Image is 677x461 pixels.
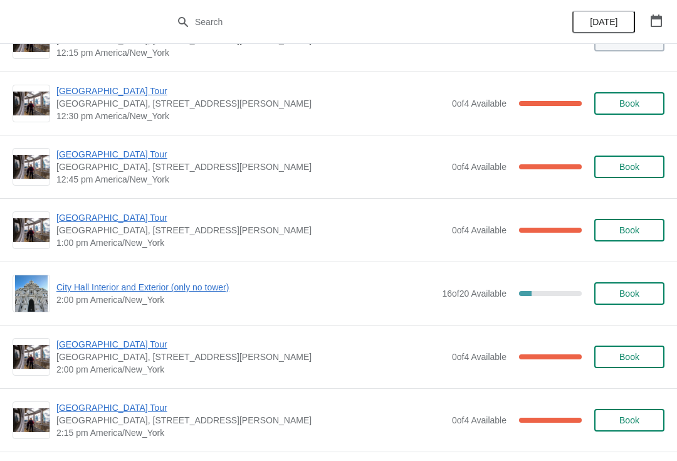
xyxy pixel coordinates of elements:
button: Book [594,92,664,115]
span: 0 of 4 Available [452,162,506,172]
span: 2:15 pm America/New_York [56,427,446,439]
span: 12:15 pm America/New_York [56,46,446,59]
button: Book [594,409,664,432]
img: City Hall Tower Tour | City Hall Visitor Center, 1400 John F Kennedy Boulevard Suite 121, Philade... [13,155,50,179]
button: Book [594,346,664,368]
img: City Hall Tower Tour | City Hall Visitor Center, 1400 John F Kennedy Boulevard Suite 121, Philade... [13,218,50,243]
span: Book [619,289,639,299]
span: Book [619,98,639,109]
img: City Hall Interior and Exterior (only no tower) | | 2:00 pm America/New_York [15,275,48,312]
span: [GEOGRAPHIC_DATA] Tour [56,211,446,224]
img: City Hall Tower Tour | City Hall Visitor Center, 1400 John F Kennedy Boulevard Suite 121, Philade... [13,408,50,433]
button: Book [594,219,664,241]
span: 0 of 4 Available [452,352,506,362]
span: [GEOGRAPHIC_DATA], [STREET_ADDRESS][PERSON_NAME] [56,414,446,427]
span: Book [619,415,639,425]
button: [DATE] [572,11,635,33]
span: 16 of 20 Available [442,289,506,299]
span: 0 of 4 Available [452,415,506,425]
span: Book [619,352,639,362]
span: [GEOGRAPHIC_DATA] Tour [56,148,446,161]
img: City Hall Tower Tour | City Hall Visitor Center, 1400 John F Kennedy Boulevard Suite 121, Philade... [13,345,50,369]
span: [GEOGRAPHIC_DATA], [STREET_ADDRESS][PERSON_NAME] [56,161,446,173]
span: [DATE] [590,17,617,27]
input: Search [194,11,508,33]
span: 2:00 pm America/New_York [56,294,436,306]
span: 1:00 pm America/New_York [56,236,446,249]
button: Book [594,156,664,178]
span: [GEOGRAPHIC_DATA], [STREET_ADDRESS][PERSON_NAME] [56,97,446,110]
span: 12:45 pm America/New_York [56,173,446,186]
span: [GEOGRAPHIC_DATA], [STREET_ADDRESS][PERSON_NAME] [56,224,446,236]
span: Book [619,225,639,235]
span: 2:00 pm America/New_York [56,363,446,376]
span: City Hall Interior and Exterior (only no tower) [56,281,436,294]
img: City Hall Tower Tour | City Hall Visitor Center, 1400 John F Kennedy Boulevard Suite 121, Philade... [13,92,50,116]
span: [GEOGRAPHIC_DATA] Tour [56,401,446,414]
span: [GEOGRAPHIC_DATA] Tour [56,338,446,351]
span: 0 of 4 Available [452,225,506,235]
span: [GEOGRAPHIC_DATA] Tour [56,85,446,97]
button: Book [594,282,664,305]
span: [GEOGRAPHIC_DATA], [STREET_ADDRESS][PERSON_NAME] [56,351,446,363]
span: 12:30 pm America/New_York [56,110,446,122]
span: Book [619,162,639,172]
span: 0 of 4 Available [452,98,506,109]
